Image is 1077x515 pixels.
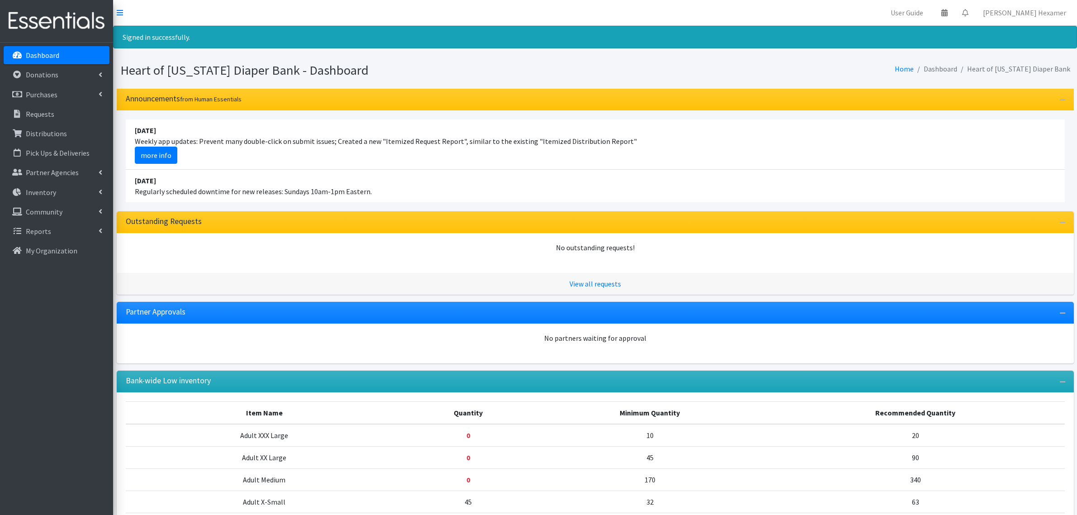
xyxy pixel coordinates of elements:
a: [PERSON_NAME] Hexamer [976,4,1073,22]
li: Dashboard [914,62,957,76]
li: Regularly scheduled downtime for new releases: Sundays 10am-1pm Eastern. [126,170,1065,202]
td: Adult XXX Large [126,424,403,447]
a: Purchases [4,86,109,104]
strong: Below minimum quantity [466,475,470,484]
td: 10 [533,424,766,447]
a: Partner Agencies [4,163,109,181]
a: Distributions [4,124,109,143]
a: Dashboard [4,46,109,64]
p: Inventory [26,188,56,197]
p: Donations [26,70,58,79]
td: 340 [766,468,1064,491]
h1: Heart of [US_STATE] Diaper Bank - Dashboard [120,62,592,78]
a: more info [135,147,177,164]
td: 90 [766,446,1064,468]
h3: Announcements [126,94,242,104]
p: Dashboard [26,51,59,60]
td: Adult XX Large [126,446,403,468]
td: Adult X-Small [126,491,403,513]
strong: Below minimum quantity [466,431,470,440]
strong: [DATE] [135,176,156,185]
a: User Guide [883,4,930,22]
a: Community [4,203,109,221]
li: Heart of [US_STATE] Diaper Bank [957,62,1070,76]
div: No outstanding requests! [126,242,1065,253]
li: Weekly app updates: Prevent many double-click on submit issues; Created a new "Itemized Request R... [126,119,1065,170]
p: Reports [26,227,51,236]
th: Item Name [126,401,403,424]
a: Inventory [4,183,109,201]
th: Quantity [403,401,534,424]
div: Signed in successfully. [113,26,1077,48]
h3: Bank-wide Low inventory [126,376,211,386]
a: Home [895,64,914,73]
small: from Human Essentials [180,95,242,103]
p: Purchases [26,90,57,99]
p: Partner Agencies [26,168,79,177]
p: Community [26,207,62,216]
td: 20 [766,424,1064,447]
a: My Organization [4,242,109,260]
p: Pick Ups & Deliveries [26,148,90,157]
h3: Outstanding Requests [126,217,202,226]
div: No partners waiting for approval [126,333,1065,343]
a: View all requests [569,279,621,288]
td: 63 [766,491,1064,513]
td: 45 [533,446,766,468]
strong: Below minimum quantity [466,453,470,462]
td: Adult Medium [126,468,403,491]
p: Distributions [26,129,67,138]
p: Requests [26,110,54,119]
img: HumanEssentials [4,6,109,36]
strong: [DATE] [135,126,156,135]
a: Requests [4,105,109,123]
h3: Partner Approvals [126,307,185,317]
p: My Organization [26,246,77,255]
td: 170 [533,468,766,491]
a: Pick Ups & Deliveries [4,144,109,162]
th: Recommended Quantity [766,401,1064,424]
th: Minimum Quantity [533,401,766,424]
a: Reports [4,222,109,240]
a: Donations [4,66,109,84]
td: 32 [533,491,766,513]
td: 45 [403,491,534,513]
